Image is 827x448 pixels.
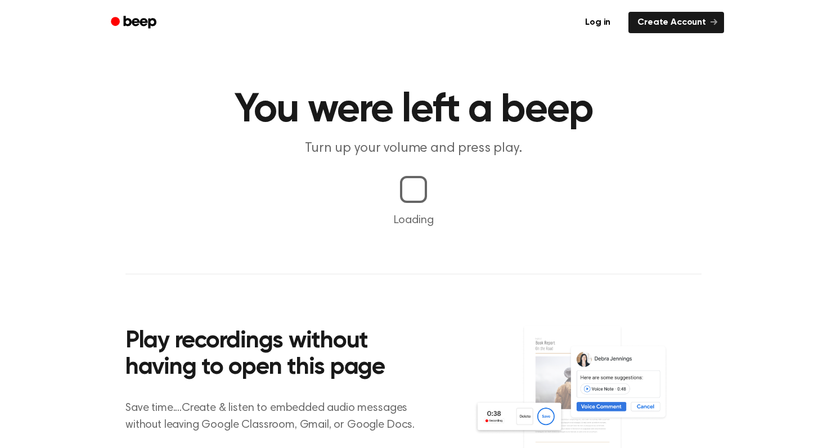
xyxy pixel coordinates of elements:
[125,90,702,130] h1: You were left a beep
[125,400,429,433] p: Save time....Create & listen to embedded audio messages without leaving Google Classroom, Gmail, ...
[628,12,724,33] a: Create Account
[574,10,622,35] a: Log in
[103,12,167,34] a: Beep
[125,328,429,382] h2: Play recordings without having to open this page
[14,212,813,229] p: Loading
[197,139,630,158] p: Turn up your volume and press play.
